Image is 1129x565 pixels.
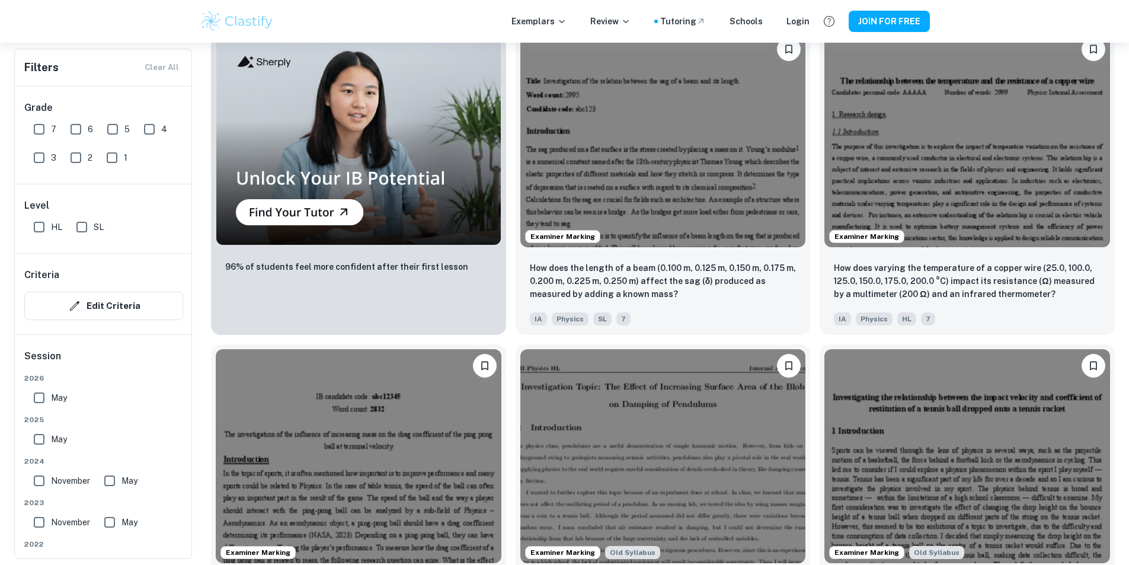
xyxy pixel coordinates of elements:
div: Starting from the May 2025 session, the Physics IA requirements have changed. It's OK to refer to... [909,546,964,559]
span: 6 [88,123,93,136]
p: How does varying the temperature of a copper wire (25.0, 100.0, 125.0, 150.0, 175.0, 200.0 °C) im... [834,261,1101,301]
button: Edit Criteria [24,292,183,320]
span: 2026 [24,373,183,384]
span: Physics [856,312,893,325]
h6: Filters [24,59,59,76]
span: May [51,433,67,446]
span: Examiner Marking [830,547,904,558]
span: 2024 [24,456,183,467]
span: 2 [88,151,92,164]
span: 3 [51,151,56,164]
span: Examiner Marking [526,231,600,242]
img: Physics IA example thumbnail: The effect of increasing surface area of [520,349,806,563]
h6: Session [24,349,183,373]
span: 2023 [24,497,183,508]
span: 2022 [24,539,183,550]
span: SL [593,312,612,325]
a: Login [786,15,810,28]
h6: Grade [24,101,183,115]
span: November [51,516,90,529]
span: 4 [161,123,167,136]
span: Physics [552,312,589,325]
span: November [51,474,90,487]
a: Schools [730,15,763,28]
button: Please log in to bookmark exemplars [777,37,801,61]
button: Please log in to bookmark exemplars [1082,354,1105,378]
span: HL [897,312,916,325]
span: 7 [921,312,935,325]
a: Examiner MarkingPlease log in to bookmark exemplarsHow does the length of a beam (0.100 m, 0.125 ... [516,28,811,334]
span: Examiner Marking [221,547,295,558]
h6: Level [24,199,183,213]
a: Examiner MarkingPlease log in to bookmark exemplarsHow does varying the temperature of a copper w... [820,28,1115,334]
span: HL [51,221,62,234]
button: Help and Feedback [819,11,839,31]
span: IA [834,312,851,325]
span: 2025 [24,414,183,425]
span: Old Syllabus [909,546,964,559]
img: Physics IA example thumbnail: How does varying the temperature of a co [824,33,1110,247]
button: Please log in to bookmark exemplars [777,354,801,378]
p: How does the length of a beam (0.100 m, 0.125 m, 0.150 m, 0.175 m, 0.200 m, 0.225 m, 0.250 m) aff... [530,261,797,301]
a: Thumbnail96% of students feel more confident after their first lesson [211,28,506,334]
p: 96% of students feel more confident after their first lesson [225,260,468,273]
button: JOIN FOR FREE [849,11,930,32]
span: May [121,474,137,487]
span: 7 [51,123,56,136]
img: Physics IA example thumbnail: What is the relationship between impact [824,349,1110,563]
a: Tutoring [660,15,706,28]
span: 5 [124,123,130,136]
p: Review [590,15,631,28]
span: Old Syllabus [605,546,660,559]
button: Please log in to bookmark exemplars [1082,37,1105,61]
span: May [51,391,67,404]
p: Exemplars [511,15,567,28]
img: Clastify logo [200,9,275,33]
span: SL [94,221,104,234]
div: Starting from the May 2025 session, the Physics IA requirements have changed. It's OK to refer to... [605,546,660,559]
span: IA [530,312,547,325]
span: May [121,516,137,529]
span: Examiner Marking [830,231,904,242]
h6: Criteria [24,268,59,282]
span: Examiner Marking [526,547,600,558]
button: Please log in to bookmark exemplars [473,354,497,378]
img: Physics IA example thumbnail: What is the effect of increasing mass (2 [216,349,501,563]
img: Thumbnail [216,33,501,245]
span: 7 [616,312,631,325]
span: 1 [124,151,127,164]
img: Physics IA example thumbnail: How does the length of a beam (0.100 m, [520,33,806,247]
